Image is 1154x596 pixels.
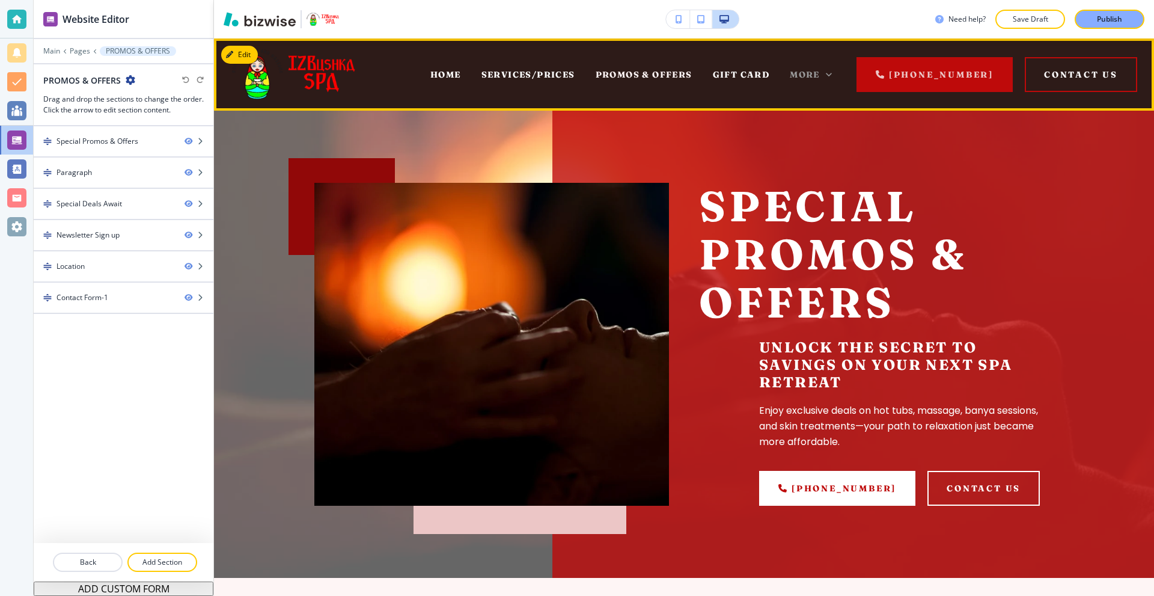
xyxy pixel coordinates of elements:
button: Main [43,47,60,55]
p: PROMOS & OFFERS [106,47,170,55]
div: DragLocation [34,251,213,281]
p: Enjoy exclusive deals on hot tubs, massage, banya sessions, and skin treatments—your path to rela... [759,403,1054,449]
button: Add Section [127,553,197,572]
div: DragSpecial Promos & Offers [34,126,213,156]
img: Your Logo [307,13,339,26]
button: Back [53,553,123,572]
img: Drag [43,200,52,208]
h2: PROMOS & OFFERS [43,74,121,87]
img: Drag [43,262,52,271]
button: CONTACT US [927,471,1040,506]
span: PROMOS & OFFERS [596,69,692,80]
h2: Website Editor [63,12,129,26]
div: DragParagraph [34,158,213,188]
div: More [790,69,832,81]
div: Paragraph [56,167,92,178]
h1: Special Promos & Offers [699,183,1054,327]
img: Bizwise Logo [224,12,296,26]
button: Save Draft [995,10,1065,29]
img: editor icon [43,12,58,26]
button: Contact Us [1025,57,1137,92]
button: Publish [1075,10,1144,29]
img: a5a0d2b17d0e69c1d0d57eb7917139b0.webp [314,183,669,506]
p: Publish [1097,14,1122,25]
a: GIFT CARD [713,69,770,80]
img: Drag [43,293,52,302]
a: [PHONE_NUMBER] [759,471,915,506]
h3: Need help? [948,14,986,25]
p: Unlock the secret to savings on your next spa retreat [759,339,1054,391]
p: Add Section [129,557,196,568]
p: Save Draft [1011,14,1049,25]
span: SERVICES/PRICES [481,69,575,80]
div: DragSpecial Deals Await [34,189,213,219]
button: Pages [70,47,90,55]
img: Drag [43,231,52,239]
img: Drag [43,137,52,146]
div: Special Deals Await [56,198,122,209]
button: Edit [221,46,258,64]
img: IZBushka Spa [232,49,355,99]
div: Newsletter Sign up [56,230,120,241]
div: Location [56,261,85,272]
div: Contact Form-1 [56,292,108,303]
p: Back [54,557,121,568]
h3: Drag and drop the sections to change the order. Click the arrow to edit section content. [43,94,204,115]
div: DragContact Form-1 [34,283,213,313]
img: Drag [43,168,52,177]
div: Special Promos & Offers [56,136,138,147]
button: ADD CUSTOM FORM [34,582,213,596]
span: More [790,69,820,80]
span: HOME [430,69,461,80]
a: [PHONE_NUMBER] [856,57,1013,92]
div: DragNewsletter Sign up [34,220,213,250]
button: PROMOS & OFFERS [100,46,176,56]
